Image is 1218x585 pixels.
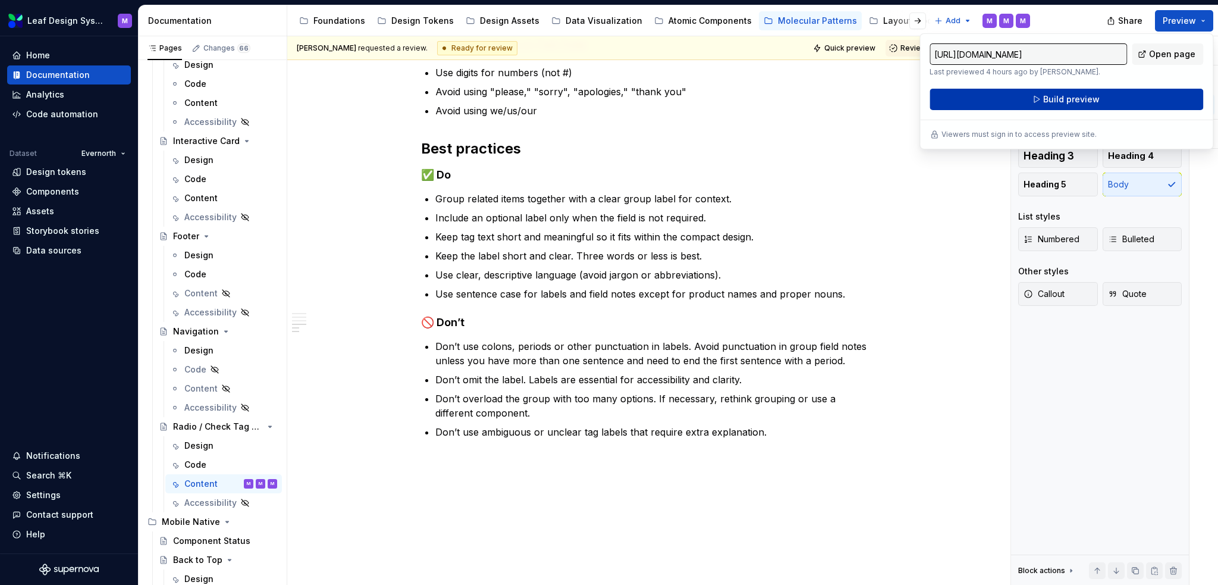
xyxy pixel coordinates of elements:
[7,525,131,544] button: Help
[26,528,45,540] div: Help
[165,379,282,398] a: Content
[886,40,974,57] button: Review changes
[26,89,64,101] div: Analytics
[165,436,282,455] a: Design
[184,383,218,395] div: Content
[165,474,282,493] a: ContentMMM
[184,249,214,261] div: Design
[1018,265,1069,277] div: Other styles
[165,55,282,74] a: Design
[566,15,642,27] div: Data Visualization
[1103,144,1182,168] button: Heading 4
[1132,43,1203,65] a: Open page
[154,531,282,550] a: Component Status
[1024,150,1074,162] span: Heading 3
[173,230,199,242] div: Footer
[184,173,206,185] div: Code
[237,43,250,53] span: 66
[930,89,1203,110] button: Build preview
[1108,150,1154,162] span: Heading 4
[173,326,219,337] div: Navigation
[435,211,871,225] p: Include an optional label only when the field is not required.
[809,40,881,57] button: Quick preview
[1024,288,1065,300] span: Callout
[26,205,54,217] div: Assets
[154,417,282,436] a: Radio / Check Tag Group
[435,85,871,99] p: Avoid using "please," "sorry", "apologies," "thank you"
[184,116,237,128] div: Accessibility
[649,11,756,30] a: Atomic Components
[26,245,81,256] div: Data sources
[26,69,90,81] div: Documentation
[122,16,128,26] div: M
[435,268,871,282] p: Use clear, descriptive language (avoid jargon or abbreviations).
[1003,16,1009,26] div: M
[76,145,131,162] button: Evernorth
[184,402,237,414] div: Accessibility
[7,105,131,124] a: Code automation
[184,478,218,490] div: Content
[271,478,274,490] div: M
[668,15,752,27] div: Atomic Components
[154,227,282,246] a: Footer
[946,16,960,26] span: Add
[1024,233,1079,245] span: Numbered
[154,132,282,151] a: Interactive Card
[1163,15,1196,27] span: Preview
[1118,15,1142,27] span: Share
[7,486,131,505] a: Settings
[461,11,544,30] a: Design Assets
[930,67,1127,77] p: Last previewed 4 hours ago by [PERSON_NAME].
[184,364,206,376] div: Code
[184,97,218,109] div: Content
[435,373,871,387] p: Don’t omit the label. Labels are essential for accessibility and clarity.
[7,446,131,465] button: Notifications
[165,265,282,284] a: Code
[313,15,365,27] div: Foundations
[143,512,282,531] div: Mobile Native
[391,15,454,27] div: Design Tokens
[184,154,214,166] div: Design
[7,162,131,182] a: Design tokens
[26,186,79,198] div: Components
[27,15,103,27] div: Leaf Design System
[184,497,237,509] div: Accessibility
[1103,227,1182,251] button: Bulleted
[184,573,214,585] div: Design
[165,284,282,303] a: Content
[7,241,131,260] a: Data sources
[165,493,282,512] a: Accessibility
[759,11,862,30] a: Molecular Patterns
[435,339,871,368] p: Don’t use colons, periods or other punctuation in labels. Avoid punctuation in group field notes ...
[8,14,23,28] img: 6e787e26-f4c0-4230-8924-624fe4a2d214.png
[165,151,282,170] a: Design
[435,104,871,118] p: Avoid using we/us/our
[7,505,131,524] button: Contact support
[435,230,871,244] p: Keep tag text short and meaningful so it fits within the compact design.
[294,11,370,30] a: Foundations
[39,564,99,575] svg: Supernova Logo
[184,78,206,90] div: Code
[184,306,237,318] div: Accessibility
[297,43,356,52] span: [PERSON_NAME]
[1108,288,1147,300] span: Quote
[184,440,214,452] div: Design
[26,225,99,237] div: Storybook stories
[7,85,131,104] a: Analytics
[435,287,871,301] p: Use sentence case for labels and field notes except for product names and proper nouns.
[184,459,206,471] div: Code
[165,398,282,417] a: Accessibility
[372,11,459,30] a: Design Tokens
[154,322,282,341] a: Navigation
[7,182,131,201] a: Components
[294,9,928,33] div: Page tree
[7,202,131,221] a: Assets
[1018,144,1098,168] button: Heading 3
[480,15,539,27] div: Design Assets
[26,470,71,481] div: Search ⌘K
[1018,282,1098,306] button: Callout
[184,59,214,71] div: Design
[26,489,61,501] div: Settings
[7,221,131,240] a: Storybook stories
[931,12,975,29] button: Add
